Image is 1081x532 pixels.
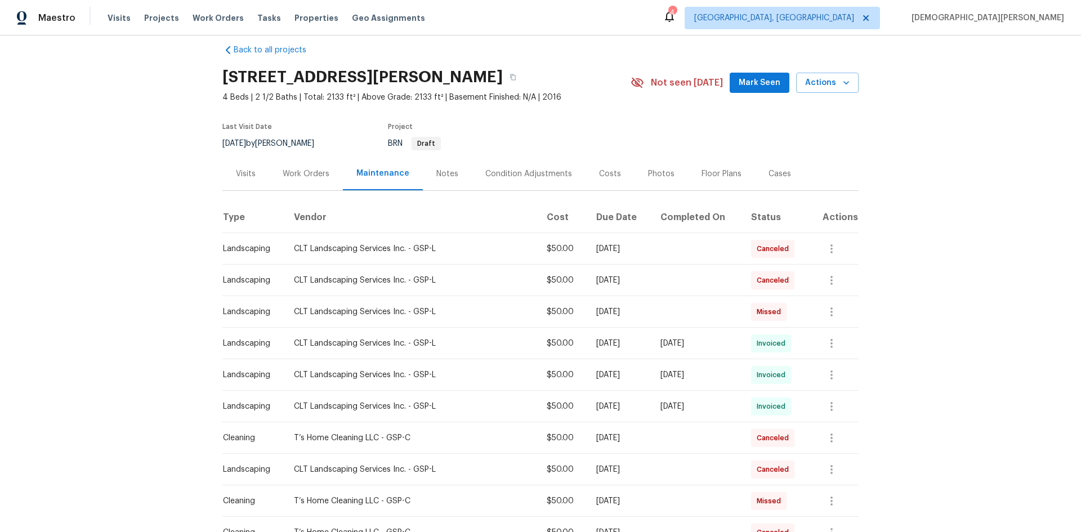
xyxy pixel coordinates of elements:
[757,401,790,412] span: Invoiced
[294,338,529,349] div: CLT Landscaping Services Inc. - GSP-L
[547,401,578,412] div: $50.00
[596,243,642,254] div: [DATE]
[648,168,674,180] div: Photos
[694,12,854,24] span: [GEOGRAPHIC_DATA], [GEOGRAPHIC_DATA]
[294,12,338,24] span: Properties
[193,12,244,24] span: Work Orders
[356,168,409,179] div: Maintenance
[587,202,651,233] th: Due Date
[222,202,285,233] th: Type
[596,338,642,349] div: [DATE]
[599,168,621,180] div: Costs
[223,401,276,412] div: Landscaping
[660,369,733,381] div: [DATE]
[596,275,642,286] div: [DATE]
[547,338,578,349] div: $50.00
[907,12,1064,24] span: [DEMOGRAPHIC_DATA][PERSON_NAME]
[38,12,75,24] span: Maestro
[352,12,425,24] span: Geo Assignments
[223,275,276,286] div: Landscaping
[223,306,276,318] div: Landscaping
[222,140,246,147] span: [DATE]
[668,7,676,18] div: 4
[222,137,328,150] div: by [PERSON_NAME]
[651,77,723,88] span: Not seen [DATE]
[388,140,441,147] span: BRN
[757,464,793,475] span: Canceled
[651,202,742,233] th: Completed On
[257,14,281,22] span: Tasks
[547,432,578,444] div: $50.00
[809,202,859,233] th: Actions
[108,12,131,24] span: Visits
[547,369,578,381] div: $50.00
[547,243,578,254] div: $50.00
[757,243,793,254] span: Canceled
[757,306,785,318] span: Missed
[222,71,503,83] h2: [STREET_ADDRESS][PERSON_NAME]
[730,73,789,93] button: Mark Seen
[660,401,733,412] div: [DATE]
[757,338,790,349] span: Invoiced
[739,76,780,90] span: Mark Seen
[742,202,809,233] th: Status
[436,168,458,180] div: Notes
[294,369,529,381] div: CLT Landscaping Services Inc. - GSP-L
[388,123,413,130] span: Project
[596,464,642,475] div: [DATE]
[223,432,276,444] div: Cleaning
[547,464,578,475] div: $50.00
[596,401,642,412] div: [DATE]
[660,338,733,349] div: [DATE]
[702,168,741,180] div: Floor Plans
[547,306,578,318] div: $50.00
[222,123,272,130] span: Last Visit Date
[222,44,330,56] a: Back to all projects
[805,76,850,90] span: Actions
[294,306,529,318] div: CLT Landscaping Services Inc. - GSP-L
[294,432,529,444] div: T’s Home Cleaning LLC - GSP-C
[547,275,578,286] div: $50.00
[547,495,578,507] div: $50.00
[294,275,529,286] div: CLT Landscaping Services Inc. - GSP-L
[294,243,529,254] div: CLT Landscaping Services Inc. - GSP-L
[757,495,785,507] span: Missed
[285,202,538,233] th: Vendor
[236,168,256,180] div: Visits
[538,202,587,233] th: Cost
[503,67,523,87] button: Copy Address
[294,495,529,507] div: T’s Home Cleaning LLC - GSP-C
[144,12,179,24] span: Projects
[769,168,791,180] div: Cases
[796,73,859,93] button: Actions
[223,243,276,254] div: Landscaping
[596,495,642,507] div: [DATE]
[596,369,642,381] div: [DATE]
[485,168,572,180] div: Condition Adjustments
[222,92,631,103] span: 4 Beds | 2 1/2 Baths | Total: 2133 ft² | Above Grade: 2133 ft² | Basement Finished: N/A | 2016
[596,306,642,318] div: [DATE]
[596,432,642,444] div: [DATE]
[223,464,276,475] div: Landscaping
[757,275,793,286] span: Canceled
[294,401,529,412] div: CLT Landscaping Services Inc. - GSP-L
[757,369,790,381] span: Invoiced
[223,338,276,349] div: Landscaping
[223,369,276,381] div: Landscaping
[283,168,329,180] div: Work Orders
[223,495,276,507] div: Cleaning
[294,464,529,475] div: CLT Landscaping Services Inc. - GSP-L
[413,140,440,147] span: Draft
[757,432,793,444] span: Canceled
